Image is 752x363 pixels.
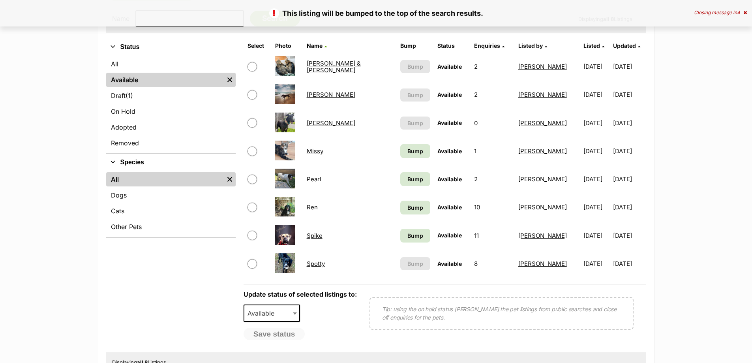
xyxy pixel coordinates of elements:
[244,305,300,322] span: Available
[397,39,433,52] th: Bump
[307,203,318,211] a: Ren
[244,39,271,52] th: Select
[106,73,224,87] a: Available
[224,172,236,186] a: Remove filter
[106,220,236,234] a: Other Pets
[307,42,327,49] a: Name
[580,81,612,108] td: [DATE]
[106,104,236,118] a: On Hold
[580,166,612,193] td: [DATE]
[518,203,567,211] a: [PERSON_NAME]
[407,91,423,99] span: Bump
[518,63,567,70] a: [PERSON_NAME]
[407,119,423,127] span: Bump
[471,53,514,80] td: 2
[400,144,430,158] a: Bump
[580,222,612,249] td: [DATE]
[407,203,423,212] span: Bump
[400,201,430,214] a: Bump
[224,73,236,87] a: Remove filter
[407,260,423,268] span: Bump
[244,308,282,319] span: Available
[106,57,236,71] a: All
[518,232,567,239] a: [PERSON_NAME]
[471,109,514,137] td: 0
[694,10,747,15] div: Closing message in
[307,260,325,267] a: Spotty
[106,136,236,150] a: Removed
[407,147,423,155] span: Bump
[275,225,295,245] img: Spike
[8,8,744,19] p: This listing will be bumped to the top of the search results.
[437,63,462,70] span: Available
[244,328,305,340] button: Save status
[437,260,462,267] span: Available
[518,42,547,49] a: Listed by
[471,222,514,249] td: 11
[106,42,236,52] button: Status
[583,42,604,49] a: Listed
[471,194,514,221] td: 10
[307,42,323,49] span: Name
[471,166,514,193] td: 2
[437,232,462,239] span: Available
[106,88,236,103] a: Draft
[307,147,323,155] a: Missy
[400,88,430,102] button: Bump
[474,42,500,49] span: translation missing: en.admin.listings.index.attributes.enquiries
[471,137,514,165] td: 1
[307,119,355,127] a: [PERSON_NAME]
[613,53,645,80] td: [DATE]
[613,250,645,277] td: [DATE]
[613,42,640,49] a: Updated
[434,39,471,52] th: Status
[400,257,430,270] button: Bump
[307,175,321,183] a: Pearl
[437,148,462,154] span: Available
[518,260,567,267] a: [PERSON_NAME]
[737,9,740,15] span: 4
[407,231,423,240] span: Bump
[307,91,355,98] a: [PERSON_NAME]
[580,194,612,221] td: [DATE]
[106,188,236,202] a: Dogs
[580,137,612,165] td: [DATE]
[400,172,430,186] a: Bump
[437,91,462,98] span: Available
[518,119,567,127] a: [PERSON_NAME]
[307,232,323,239] a: Spike
[613,81,645,108] td: [DATE]
[613,222,645,249] td: [DATE]
[437,204,462,211] span: Available
[471,81,514,108] td: 2
[400,229,430,243] a: Bump
[407,175,423,183] span: Bump
[244,290,357,298] label: Update status of selected listings to:
[106,171,236,237] div: Species
[580,53,612,80] td: [DATE]
[106,55,236,153] div: Status
[400,60,430,73] button: Bump
[106,120,236,134] a: Adopted
[471,250,514,277] td: 8
[126,91,133,100] span: (1)
[613,166,645,193] td: [DATE]
[518,91,567,98] a: [PERSON_NAME]
[518,147,567,155] a: [PERSON_NAME]
[437,176,462,182] span: Available
[437,119,462,126] span: Available
[583,42,600,49] span: Listed
[613,194,645,221] td: [DATE]
[474,42,504,49] a: Enquiries
[613,109,645,137] td: [DATE]
[580,109,612,137] td: [DATE]
[382,305,621,322] p: Tip: using the on hold status [PERSON_NAME] the pet listings from public searches and close off e...
[106,204,236,218] a: Cats
[106,157,236,167] button: Species
[272,39,303,52] th: Photo
[613,137,645,165] td: [DATE]
[407,62,423,71] span: Bump
[307,60,361,74] a: [PERSON_NAME] & [PERSON_NAME]
[518,42,543,49] span: Listed by
[106,172,224,186] a: All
